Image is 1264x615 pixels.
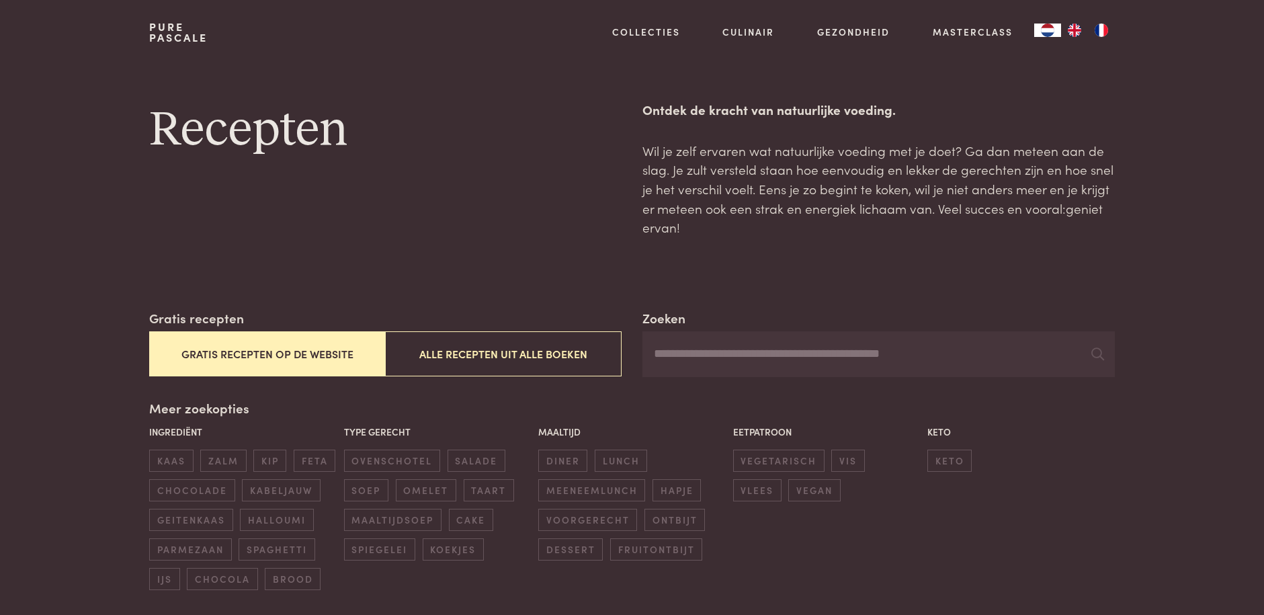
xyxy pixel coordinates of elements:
[149,309,244,328] label: Gratis recepten
[149,22,208,43] a: PurePascale
[927,425,1115,439] p: Keto
[149,331,385,376] button: Gratis recepten op de website
[344,425,532,439] p: Type gerecht
[149,538,231,561] span: parmezaan
[722,25,774,39] a: Culinair
[538,509,637,531] span: voorgerecht
[595,450,647,472] span: lunch
[817,25,890,39] a: Gezondheid
[642,141,1114,237] p: Wil je zelf ervaren wat natuurlijke voeding met je doet? Ga dan meteen aan de slag. Je zult verst...
[149,425,337,439] p: Ingrediënt
[733,425,921,439] p: Eetpatroon
[652,479,701,501] span: hapje
[612,25,680,39] a: Collecties
[1034,24,1061,37] div: Language
[149,100,621,161] h1: Recepten
[538,425,726,439] p: Maaltijd
[1034,24,1115,37] aside: Language selected: Nederlands
[396,479,456,501] span: omelet
[242,479,320,501] span: kabeljauw
[239,538,314,561] span: spaghetti
[344,450,440,472] span: ovenschotel
[933,25,1013,39] a: Masterclass
[149,509,233,531] span: geitenkaas
[644,509,705,531] span: ontbijt
[187,568,257,590] span: chocola
[1088,24,1115,37] a: FR
[538,538,603,561] span: dessert
[464,479,514,501] span: taart
[385,331,621,376] button: Alle recepten uit alle boeken
[344,479,388,501] span: soep
[1034,24,1061,37] a: NL
[538,479,645,501] span: meeneemlunch
[538,450,587,472] span: diner
[344,509,441,531] span: maaltijdsoep
[642,100,896,118] strong: Ontdek de kracht van natuurlijke voeding.
[448,450,505,472] span: salade
[265,568,321,590] span: brood
[240,509,313,531] span: halloumi
[149,568,179,590] span: ijs
[149,450,193,472] span: kaas
[1061,24,1115,37] ul: Language list
[642,309,685,328] label: Zoeken
[733,479,782,501] span: vlees
[1061,24,1088,37] a: EN
[253,450,286,472] span: kip
[610,538,702,561] span: fruitontbijt
[733,450,825,472] span: vegetarisch
[788,479,840,501] span: vegan
[200,450,246,472] span: zalm
[423,538,484,561] span: koekjes
[344,538,415,561] span: spiegelei
[449,509,493,531] span: cake
[149,479,235,501] span: chocolade
[831,450,864,472] span: vis
[927,450,972,472] span: keto
[294,450,335,472] span: feta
